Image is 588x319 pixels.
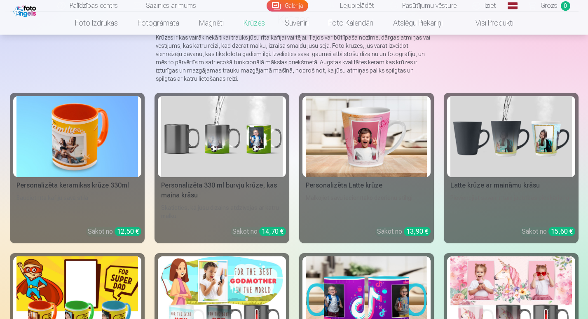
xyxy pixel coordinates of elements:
div: Skatieties, kā jūsu dizains atdzīvojas ar katru malku [158,204,286,220]
a: Magnēti [189,12,234,35]
div: Pievienojiet savam rītam jautrības pieskārienu [447,194,575,220]
img: Latte krūze ar maināmu krāsu [450,96,572,177]
a: Fotogrāmata [128,12,189,35]
div: Sākot no [232,227,286,237]
div: Personalizēta Latte krūze [302,181,431,190]
a: Visi produkti [452,12,523,35]
div: Latte krūze ar maināmu krāsu [447,181,575,190]
div: Sākot no [377,227,431,237]
a: Foto kalendāri [319,12,383,35]
img: Personalizēta 330 ml burvju krūze, kas maina krāsu [161,96,283,177]
p: Krūzes ir kas vairāk nekā tikai trauks jūsu rīta kafijai vai tējai. Tajos var būt īpaša nozīme, d... [156,33,433,83]
div: Personalizēta 330 ml burvju krūze, kas maina krāsu [158,181,286,200]
div: Sākot no [88,227,141,237]
div: Baudiet rīta kafiju savā stilā [13,194,141,220]
div: 15,60 € [548,227,575,236]
a: Personalizēta 330 ml burvju krūze, kas maina krāsuPersonalizēta 330 ml burvju krūze, kas maina kr... [155,93,289,243]
div: 13,90 € [404,227,431,236]
a: Foto izdrukas [65,12,128,35]
div: 12,50 € [115,227,141,236]
a: Krūzes [234,12,275,35]
a: Latte krūze ar maināmu krāsuLatte krūze ar maināmu krāsuPievienojiet savam rītam jautrības pieskā... [444,93,579,243]
div: Sākot no [522,227,575,237]
a: Atslēgu piekariņi [383,12,452,35]
img: Personalizēta keramikas krūze 330ml [16,96,138,177]
img: /fa1 [13,3,38,17]
a: Personalizēta Latte krūzePersonalizēta Latte krūzeMalkojiet savu iecienītāko dzērienu stilīgiSāko... [299,93,434,243]
div: Malkojiet savu iecienītāko dzērienu stilīgi [302,194,431,220]
div: Personalizēta keramikas krūze 330ml [13,181,141,190]
a: Personalizēta keramikas krūze 330mlPersonalizēta keramikas krūze 330mlBaudiet rīta kafiju savā st... [10,93,145,243]
span: 0 [561,1,570,11]
img: Personalizēta Latte krūze [306,96,427,177]
span: Grozs [541,1,558,11]
a: Suvenīri [275,12,319,35]
div: 14,70 € [259,227,286,236]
